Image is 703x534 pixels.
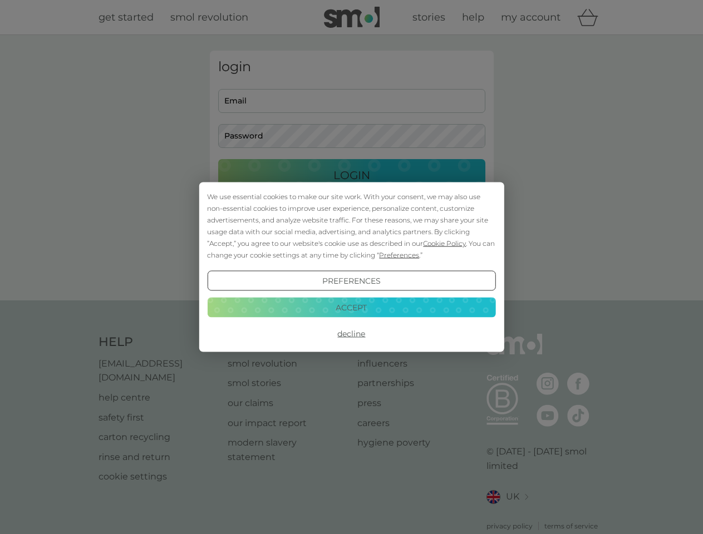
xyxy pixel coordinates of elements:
[423,239,466,248] span: Cookie Policy
[379,251,419,259] span: Preferences
[207,191,495,261] div: We use essential cookies to make our site work. With your consent, we may also use non-essential ...
[207,297,495,317] button: Accept
[207,271,495,291] button: Preferences
[207,324,495,344] button: Decline
[199,182,504,352] div: Cookie Consent Prompt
